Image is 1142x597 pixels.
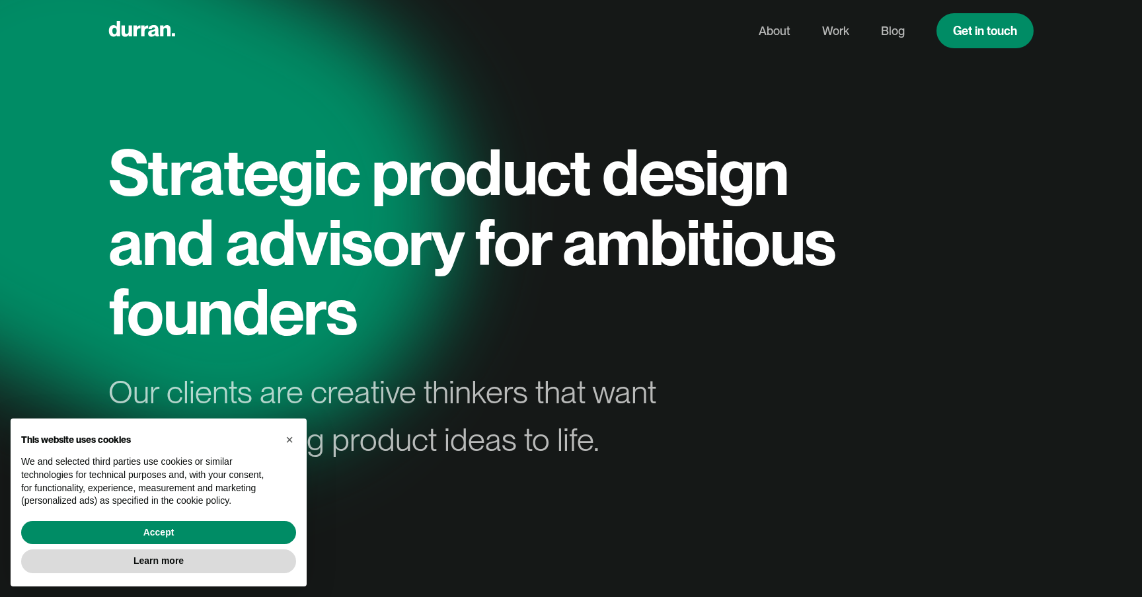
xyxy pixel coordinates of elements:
[108,18,175,44] a: home
[21,521,296,545] button: Accept
[21,456,275,507] p: We and selected third parties use cookies or similar technologies for technical purposes and, wit...
[108,138,849,347] h1: Strategic product design and advisory for ambitious founders
[285,432,293,447] span: ×
[108,368,679,463] div: Our clients are creative thinkers that want to bring their big product ideas to life.
[936,13,1034,48] a: Get in touch
[822,19,849,44] a: Work
[279,429,300,450] button: Close this notice
[21,434,275,446] h2: This website uses cookies
[21,549,296,573] button: Learn more
[759,19,790,44] a: About
[881,19,905,44] a: Blog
